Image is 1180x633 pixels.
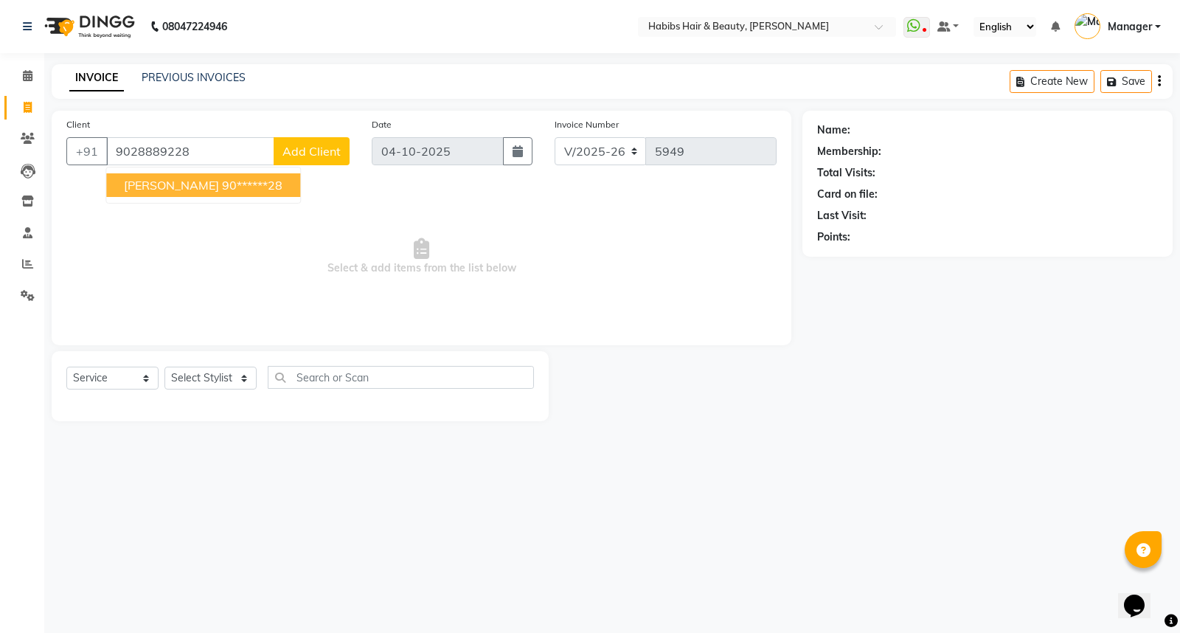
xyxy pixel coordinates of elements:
img: logo [38,6,139,47]
a: PREVIOUS INVOICES [142,71,246,84]
button: Add Client [274,137,350,165]
div: Last Visit: [817,208,867,224]
button: +91 [66,137,108,165]
input: Search by Name/Mobile/Email/Code [106,137,274,165]
div: Card on file: [817,187,878,202]
b: 08047224946 [162,6,227,47]
button: Save [1100,70,1152,93]
label: Invoice Number [555,118,619,131]
a: INVOICE [69,65,124,91]
span: Add Client [282,144,341,159]
label: Client [66,118,90,131]
span: Select & add items from the list below [66,183,777,331]
img: Manager [1075,13,1100,39]
div: Membership: [817,144,881,159]
div: Name: [817,122,850,138]
span: [PERSON_NAME] [124,178,219,193]
span: Manager [1108,19,1152,35]
label: Date [372,118,392,131]
button: Create New [1010,70,1094,93]
div: Total Visits: [817,165,875,181]
iframe: chat widget [1118,574,1165,618]
div: Points: [817,229,850,245]
input: Search or Scan [268,366,534,389]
